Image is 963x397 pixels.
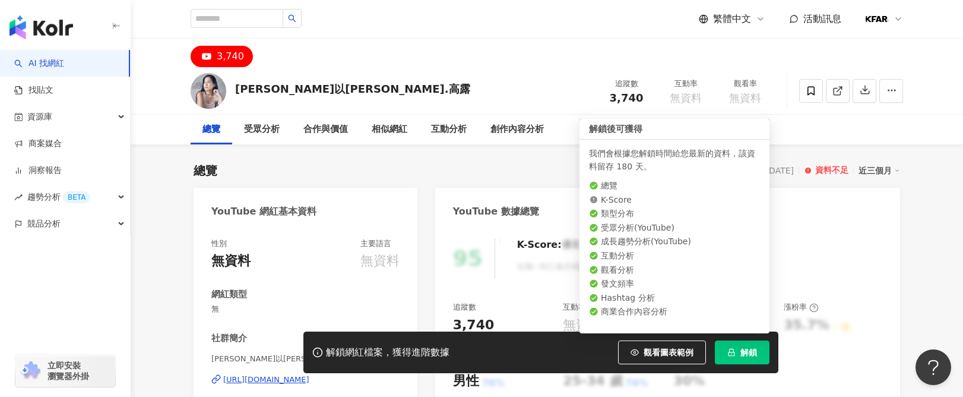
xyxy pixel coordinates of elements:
[589,278,760,290] li: 發文頻率
[19,361,42,380] img: chrome extension
[589,147,760,173] div: 我們會根據您解鎖時間給您最新的資料，該資料留存 180 天。
[729,92,761,104] span: 無資料
[784,302,819,313] div: 漲粉率
[589,222,760,234] li: 受眾分析 ( YouTube )
[644,348,693,357] span: 觀看圖表範例
[217,48,244,65] div: 3,740
[14,165,62,177] a: 洞察報告
[815,165,848,177] div: 資料不足
[211,288,247,301] div: 網紅類型
[589,180,760,192] li: 總覽
[803,13,841,24] span: 活動訊息
[27,210,61,237] span: 競品分析
[372,122,407,137] div: 相似網紅
[604,78,649,90] div: 追蹤數
[723,78,768,90] div: 觀看率
[63,191,90,203] div: BETA
[453,205,539,218] div: YouTube 數據總覽
[715,341,769,364] button: 解鎖
[14,138,62,150] a: 商案媒合
[490,122,544,137] div: 創作內容分析
[453,302,476,313] div: 追蹤數
[211,304,400,314] span: 無
[670,92,702,104] span: 無資料
[14,193,23,201] span: rise
[740,348,757,357] span: 解鎖
[211,238,227,249] div: 性別
[288,14,296,23] span: search
[15,355,115,387] a: chrome extension立即安裝 瀏覽器外掛
[579,119,769,140] div: 解鎖後可獲得
[589,250,760,262] li: 互動分析
[866,8,888,30] img: KKFARM-logo-black.png
[211,374,400,385] a: [URL][DOMAIN_NAME]
[517,238,593,251] div: K-Score :
[360,238,391,249] div: 主要語言
[14,58,64,70] a: searchAI 找網紅
[27,184,90,210] span: 趨勢分析
[211,205,316,218] div: YouTube 網紅基本資料
[589,194,760,206] li: K-Score
[202,122,220,137] div: 總覽
[563,316,602,335] div: 無資料
[194,162,217,179] div: 總覽
[589,208,760,220] li: 類型分布
[47,360,89,382] span: 立即安裝 瀏覽器外掛
[223,374,309,385] div: [URL][DOMAIN_NAME]
[326,346,449,359] div: 解鎖網紅檔案，獲得進階數據
[589,292,760,304] li: Hashtag 分析
[235,81,470,96] div: [PERSON_NAME]以[PERSON_NAME].高露
[211,252,251,270] div: 無資料
[589,306,760,318] li: 商業合作內容分析
[9,15,73,39] img: logo
[610,92,644,104] span: 3,740
[589,236,760,248] li: 成長趨勢分析 ( YouTube )
[589,264,760,276] li: 觀看分析
[453,316,495,335] div: 3,740
[14,84,53,96] a: 找貼文
[563,302,598,313] div: 互動率
[713,12,751,26] span: 繁體中文
[663,78,708,90] div: 互動率
[859,163,900,178] div: 近三個月
[303,122,348,137] div: 合作與價值
[244,122,280,137] div: 受眾分析
[727,348,736,357] span: lock
[360,252,400,270] div: 無資料
[453,372,479,390] div: 男性
[191,73,226,109] img: KOL Avatar
[191,46,253,67] button: 3,740
[618,341,706,364] button: 觀看圖表範例
[27,103,52,130] span: 資源庫
[431,122,467,137] div: 互動分析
